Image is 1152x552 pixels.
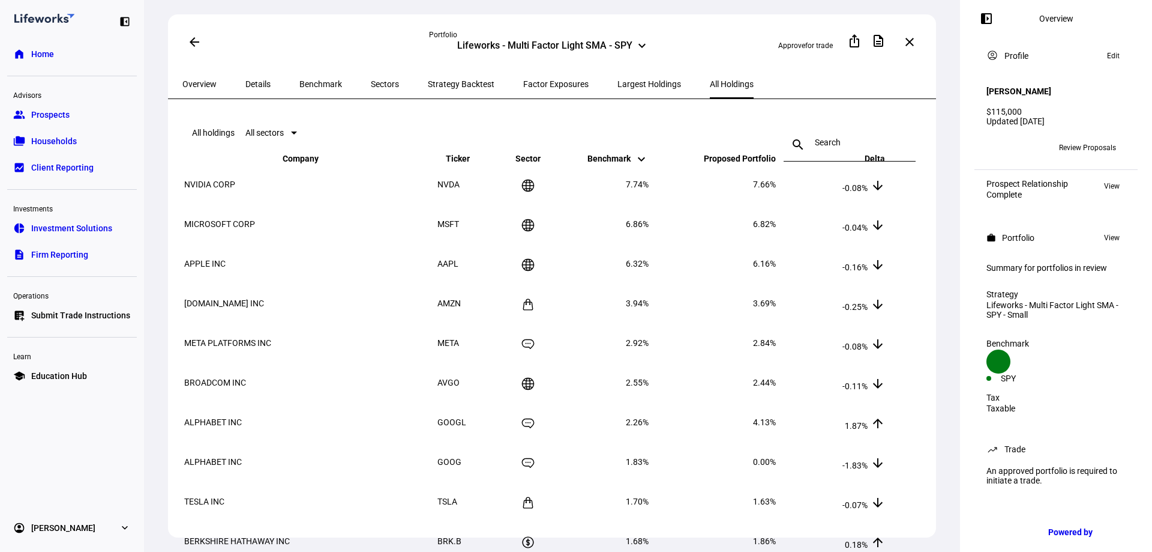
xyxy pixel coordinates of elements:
eth-data-table-title: All holdings [192,128,235,138]
span: Firm Reporting [31,249,88,261]
mat-icon: arrow_downward [871,496,885,510]
span: 1.70% [626,497,649,506]
span: Largest Holdings [617,80,681,88]
span: All sectors [245,128,284,138]
span: 1.83% [626,457,649,467]
mat-icon: work [986,233,996,243]
span: MICROSOFT CORP [184,219,255,229]
div: Strategy [986,290,1126,299]
span: 6.82% [753,219,776,229]
mat-icon: description [871,34,886,48]
button: View [1098,231,1126,245]
span: Prospects [31,109,70,121]
div: Prospect Relationship [986,179,1068,189]
mat-icon: arrow_downward [871,178,885,193]
div: Taxable [986,404,1126,413]
div: Benchmark [986,339,1126,348]
button: Approvefor trade [769,36,842,55]
mat-icon: close [902,35,917,49]
span: ALPHABET INC [184,417,242,427]
span: APPLE INC [184,259,226,268]
h4: [PERSON_NAME] [986,86,1051,96]
span: 3.94% [626,299,649,308]
div: Advisors [7,86,137,103]
mat-icon: trending_up [986,443,998,455]
span: -0.25% [842,302,868,312]
div: Operations [7,287,137,303]
span: -1.83% [842,461,868,470]
eth-panel-overview-card-header: Portfolio [986,231,1126,245]
span: TSLA [437,497,457,506]
mat-icon: arrow_upward [871,535,885,550]
a: Powered by [1042,521,1134,543]
span: BROADCOM INC [184,378,246,387]
a: folder_copyHouseholds [7,129,137,153]
mat-icon: search [784,138,812,152]
div: Lifeworks - Multi Factor Light SMA - SPY - Small [986,300,1126,320]
span: Factor Exposures [523,80,589,88]
mat-icon: arrow_downward [871,297,885,312]
span: Benchmark [587,154,649,163]
a: pie_chartInvestment Solutions [7,216,137,240]
mat-icon: arrow_upward [871,416,885,431]
span: 1.86% [753,536,776,546]
mat-icon: arrow_downward [871,258,885,272]
mat-icon: ios_share [847,34,862,48]
span: GOOGL [437,417,466,427]
span: for trade [805,41,833,50]
span: Company [283,154,337,163]
div: Updated [DATE] [986,117,1126,126]
eth-mat-symbol: folder_copy [13,135,25,147]
eth-mat-symbol: pie_chart [13,222,25,234]
eth-panel-overview-card-header: Profile [986,49,1126,63]
span: 3.69% [753,299,776,308]
span: [PERSON_NAME] [31,522,95,534]
span: NVDA [437,180,460,189]
mat-icon: left_panel_open [979,11,994,26]
eth-mat-symbol: bid_landscape [13,162,25,174]
div: Investments [7,199,137,216]
button: View [1098,179,1126,193]
mat-icon: arrow_back [187,35,202,49]
mat-icon: arrow_downward [871,337,885,351]
span: Submit Trade Instructions [31,309,130,321]
span: 0.00% [753,457,776,467]
button: Review Proposals [1049,138,1126,157]
span: BRK.B [437,536,461,546]
span: All Holdings [710,80,754,88]
div: Portfolio [429,30,675,40]
div: Tax [986,393,1126,402]
span: Households [31,135,77,147]
div: Portfolio [1002,233,1034,243]
span: ALPHABET INC [184,457,242,467]
span: 2.44% [753,378,776,387]
span: 7.74% [626,180,649,189]
span: View [1104,179,1120,193]
span: [DOMAIN_NAME] INC [184,299,264,308]
div: Trade [1004,444,1025,454]
mat-icon: arrow_downward [871,218,885,232]
span: AAPL [437,259,458,268]
span: 7.66% [753,180,776,189]
mat-icon: arrow_downward [871,456,885,470]
span: 2.55% [626,378,649,387]
eth-mat-symbol: account_circle [13,522,25,534]
span: Sectors [371,80,399,88]
span: -0.08% [842,183,868,193]
span: 2.84% [753,338,776,348]
span: -0.07% [842,500,868,510]
span: Home [31,48,54,60]
span: GOOG [437,457,461,467]
div: Overview [1039,14,1073,23]
span: AVGO [437,378,460,387]
span: NVIDIA CORP [184,180,235,189]
span: Details [245,80,271,88]
eth-mat-symbol: description [13,249,25,261]
mat-icon: keyboard_arrow_down [634,152,649,166]
span: Strategy Backtest [428,80,494,88]
div: Summary for portfolios in review [986,263,1126,273]
mat-icon: arrow_downward [871,377,885,391]
span: -0.08% [842,342,868,351]
span: Client Reporting [31,162,94,174]
span: Edit [1107,49,1120,63]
